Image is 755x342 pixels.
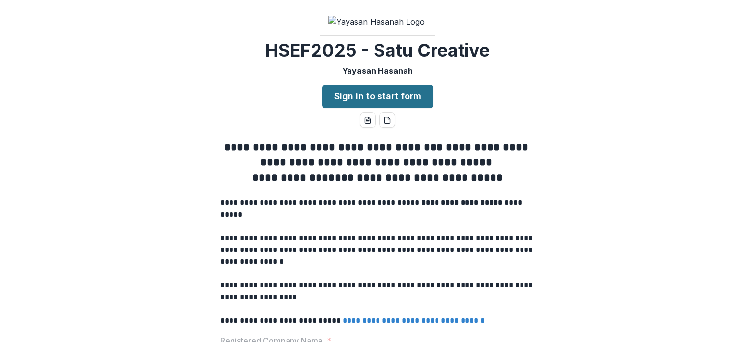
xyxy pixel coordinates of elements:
[342,65,413,77] p: Yayasan Hasanah
[265,40,490,61] h2: HSEF2025 - Satu Creative
[328,16,427,28] img: Yayasan Hasanah Logo
[360,112,376,128] button: word-download
[322,85,433,108] a: Sign in to start form
[379,112,395,128] button: pdf-download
